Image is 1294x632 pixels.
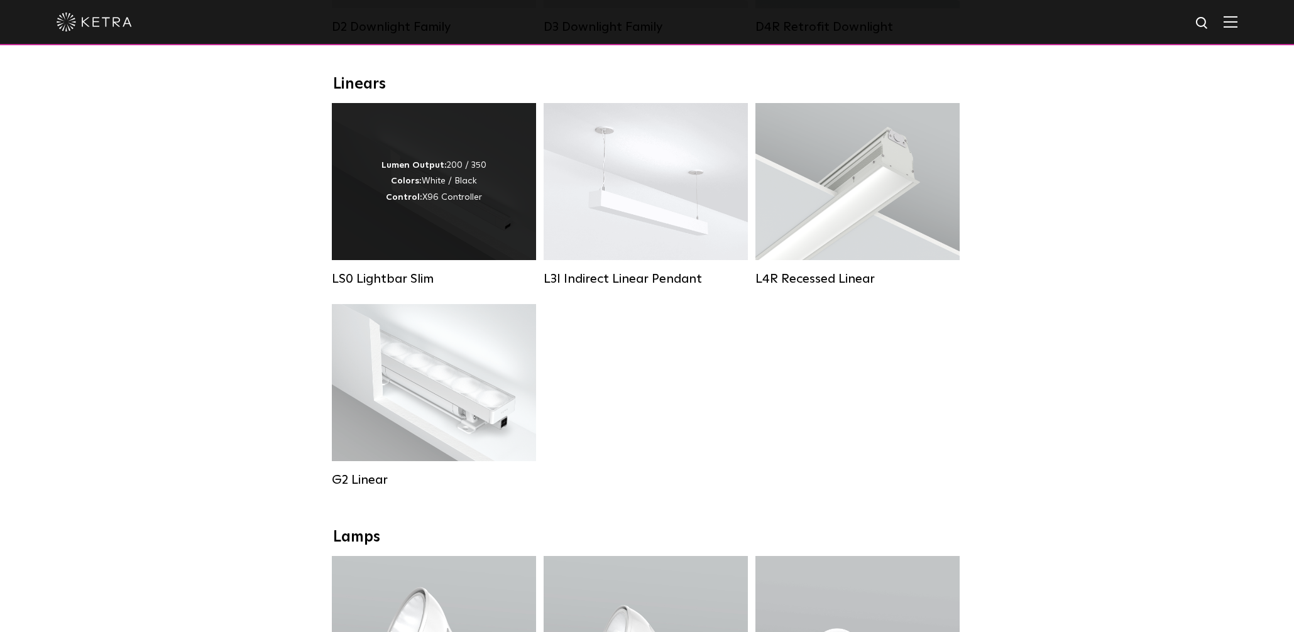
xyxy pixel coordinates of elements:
[1224,16,1237,28] img: Hamburger%20Nav.svg
[386,193,422,202] strong: Control:
[332,472,536,488] div: G2 Linear
[391,177,422,185] strong: Colors:
[332,271,536,286] div: LS0 Lightbar Slim
[333,528,962,547] div: Lamps
[755,103,960,285] a: L4R Recessed Linear Lumen Output:400 / 600 / 800 / 1000Colors:White / BlackControl:Lutron Clear C...
[332,304,536,486] a: G2 Linear Lumen Output:400 / 700 / 1000Colors:WhiteBeam Angles:Flood / [GEOGRAPHIC_DATA] / Narrow...
[544,103,748,285] a: L3I Indirect Linear Pendant Lumen Output:400 / 600 / 800 / 1000Housing Colors:White / BlackContro...
[544,271,748,286] div: L3I Indirect Linear Pendant
[57,13,132,31] img: ketra-logo-2019-white
[381,158,486,205] div: 200 / 350 White / Black X96 Controller
[381,161,447,170] strong: Lumen Output:
[332,103,536,285] a: LS0 Lightbar Slim Lumen Output:200 / 350Colors:White / BlackControl:X96 Controller
[333,75,962,94] div: Linears
[755,271,960,286] div: L4R Recessed Linear
[1195,16,1210,31] img: search icon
